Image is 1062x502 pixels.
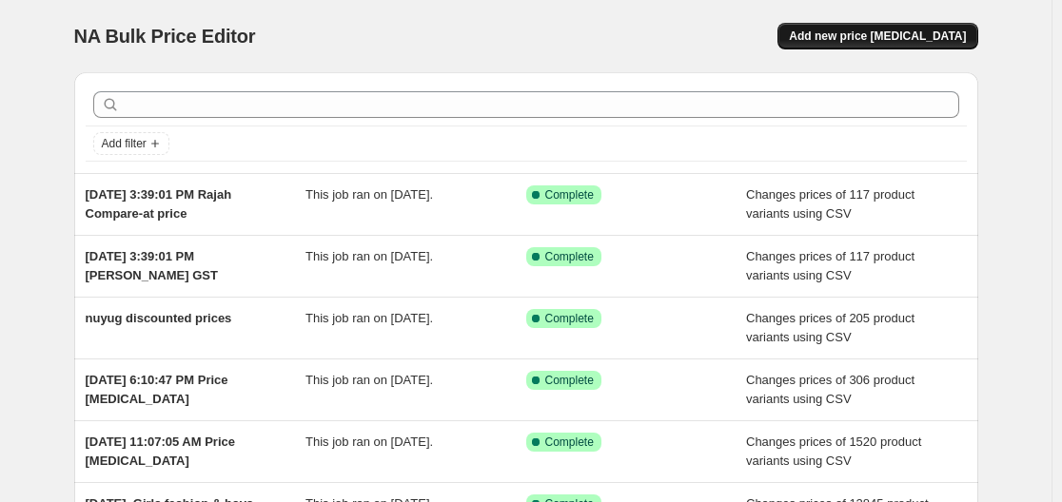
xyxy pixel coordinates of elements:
span: Complete [545,373,594,388]
span: [DATE] 6:10:47 PM Price [MEDICAL_DATA] [86,373,228,406]
span: nuyug discounted prices [86,311,232,325]
span: [DATE] 3:39:01 PM [PERSON_NAME] GST [86,249,218,282]
span: Changes prices of 306 product variants using CSV [746,373,914,406]
button: Add new price [MEDICAL_DATA] [777,23,977,49]
span: This job ran on [DATE]. [305,249,433,263]
span: Complete [545,311,594,326]
span: Add new price [MEDICAL_DATA] [789,29,966,44]
span: This job ran on [DATE]. [305,311,433,325]
span: Changes prices of 117 product variants using CSV [746,187,914,221]
button: Add filter [93,132,169,155]
span: Add filter [102,136,147,151]
span: Complete [545,249,594,264]
span: [DATE] 3:39:01 PM Rajah Compare-at price [86,187,232,221]
span: Changes prices of 1520 product variants using CSV [746,434,921,468]
span: [DATE] 11:07:05 AM Price [MEDICAL_DATA] [86,434,236,468]
span: Complete [545,434,594,450]
span: This job ran on [DATE]. [305,434,433,449]
span: Changes prices of 205 product variants using CSV [746,311,914,344]
span: This job ran on [DATE]. [305,187,433,202]
span: This job ran on [DATE]. [305,373,433,387]
span: Changes prices of 117 product variants using CSV [746,249,914,282]
span: NA Bulk Price Editor [74,26,256,47]
span: Complete [545,187,594,203]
